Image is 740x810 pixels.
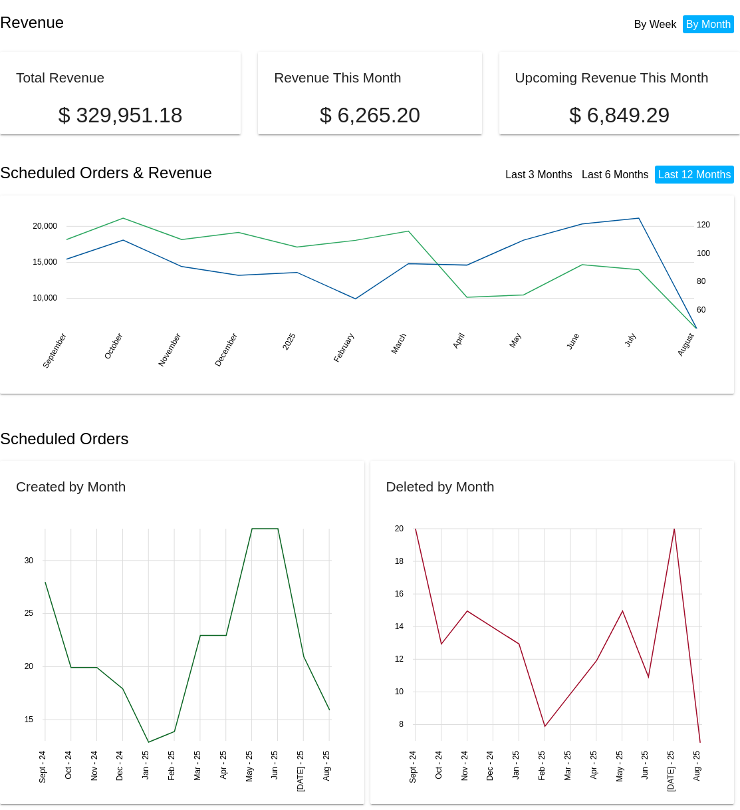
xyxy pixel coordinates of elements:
text: 2025 [281,331,298,351]
text: 20 [25,662,34,672]
text: 15,000 [33,257,57,267]
a: Last 12 Months [658,169,731,180]
text: Apr - 25 [219,751,228,779]
h2: Total Revenue [16,70,104,85]
text: 14 [394,622,404,632]
text: August [676,331,696,358]
text: April [451,331,467,350]
text: Apr - 25 [588,751,598,779]
text: 20 [394,524,404,533]
text: [DATE] - 25 [296,751,305,792]
text: November [156,331,183,368]
text: July [622,331,638,348]
text: October [102,331,124,360]
text: Oct - 24 [433,751,443,779]
text: 25 [25,609,34,618]
text: 16 [394,589,404,599]
text: 15 [25,715,34,724]
text: February [332,331,356,364]
h2: Revenue This Month [274,70,402,85]
text: June [564,331,581,351]
li: By Week [631,15,680,33]
text: [DATE] - 25 [666,751,676,792]
text: Nov - 24 [90,751,99,781]
text: Oct - 24 [64,751,73,779]
text: Jun - 25 [270,751,279,780]
text: 120 [697,220,710,229]
text: Dec - 24 [485,751,495,781]
text: Aug - 25 [322,751,331,781]
text: Aug - 25 [692,751,701,781]
text: May - 25 [245,751,254,782]
text: Jan - 25 [141,751,150,780]
text: 60 [697,305,706,314]
text: 10,000 [33,293,57,303]
text: December [213,331,239,368]
text: 18 [394,557,404,566]
text: Mar - 25 [193,751,202,781]
text: Jun - 25 [640,751,650,780]
text: Dec - 24 [115,751,124,781]
p: $ 6,265.20 [274,103,466,128]
text: 12 [394,655,404,664]
text: 20,000 [33,221,57,231]
text: 100 [697,248,710,257]
text: March [389,331,408,355]
h2: Upcoming Revenue This Month [515,70,709,85]
text: September [41,331,68,370]
li: By Month [683,15,735,33]
text: 30 [25,556,34,565]
a: Last 6 Months [582,169,649,180]
text: Jan - 25 [511,751,521,780]
text: Feb - 25 [537,751,547,781]
text: Sept - 24 [408,751,417,783]
text: May - 25 [614,751,624,782]
text: Feb - 25 [167,751,176,781]
h2: Deleted by Month [386,479,495,494]
text: 8 [399,720,404,730]
text: 80 [697,277,706,286]
a: Last 3 Months [505,169,572,180]
p: $ 6,849.29 [515,103,724,128]
text: Sept - 24 [38,751,47,783]
text: 10 [394,688,404,697]
text: May [507,331,523,349]
text: Mar - 25 [562,751,572,781]
p: $ 329,951.18 [16,103,225,128]
h2: Created by Month [16,479,126,494]
text: Nov - 24 [459,751,469,781]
